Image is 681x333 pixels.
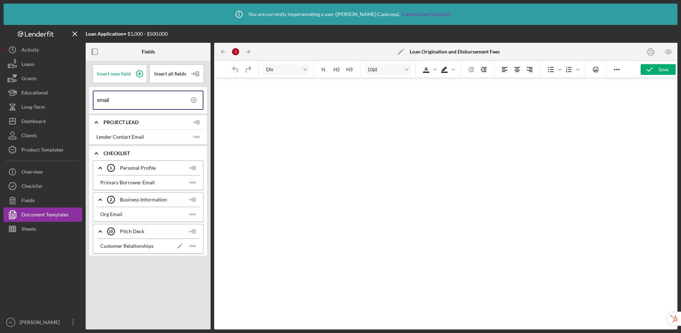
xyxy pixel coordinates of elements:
[368,67,403,72] span: 10pt
[266,67,301,72] span: Div
[229,65,242,75] button: Undo
[465,65,477,75] button: Decrease indent
[318,65,330,75] button: Heading 1
[499,65,511,75] button: Align left
[524,65,536,75] button: Align right
[420,65,438,75] div: Text color Black
[545,65,563,75] div: Bullet list
[478,65,490,75] button: Increase indent
[321,67,327,72] span: H1
[107,222,185,240] div: Pitch Deck
[86,31,168,37] div: • $1,000 - $500,000
[107,191,185,209] div: Business Information
[242,65,254,75] button: Redo
[346,67,353,72] span: H3
[9,321,12,324] text: IC
[402,11,451,17] a: Cancel Impersonation
[232,48,239,55] div: 3
[18,315,64,331] div: [PERSON_NAME]
[263,65,309,75] button: Format Div
[590,65,602,75] button: Emojis
[100,211,122,217] div: Org Email
[365,65,411,75] button: Font size 10pt
[109,229,113,234] tspan: 10
[100,180,155,185] div: Primary Borrower Email
[97,91,203,109] input: Search for an existing field
[611,65,623,75] button: Reveal or hide additional toolbar items
[142,49,155,55] div: Fields
[104,150,203,156] span: Checklist
[331,65,343,75] button: Heading 2
[110,166,112,170] tspan: 1
[96,134,144,140] div: Lender Contact Email
[511,65,523,75] button: Align center
[104,119,189,125] span: Project Lead
[97,71,131,77] span: Insert new field
[4,315,82,329] button: IC[PERSON_NAME]
[641,64,676,75] button: Save
[563,65,581,75] div: Numbered list
[86,31,123,37] b: Loan Application
[333,67,340,72] span: H2
[100,243,153,249] div: Customer Relationships
[214,78,677,329] iframe: Rich Text Area
[659,64,669,75] div: Save
[110,198,112,202] tspan: 2
[438,65,456,75] div: Background color Black
[230,5,451,23] div: You are currently impersonating a user ( [PERSON_NAME] Canicosa ).
[154,71,186,77] span: Insert all fields
[343,65,356,75] button: Heading 3
[410,49,500,55] b: Loan Origination and Disbursement Fees
[107,159,185,177] div: Personal Profile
